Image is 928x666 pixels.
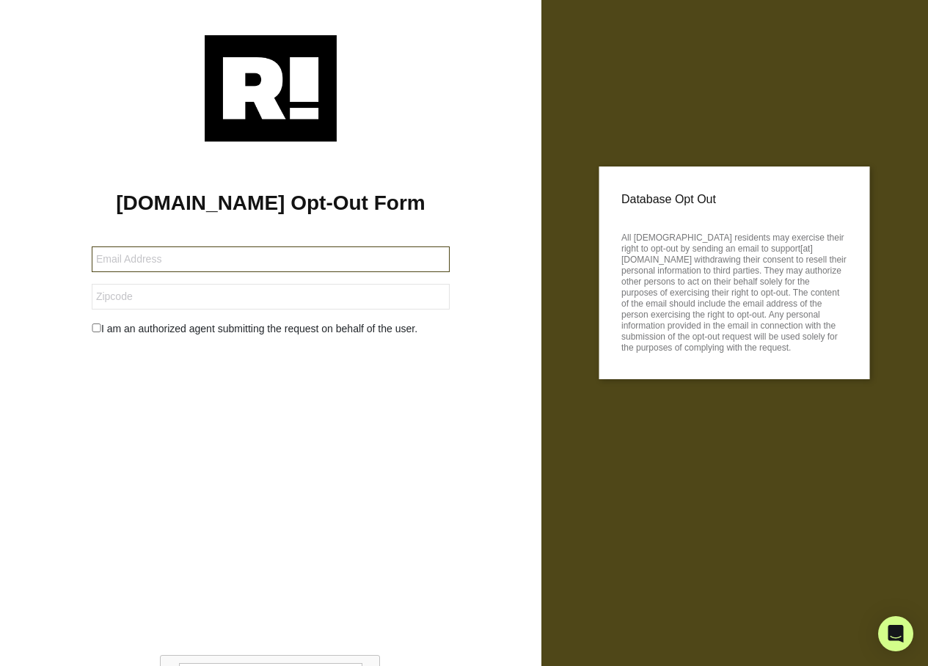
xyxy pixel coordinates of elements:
[878,616,913,651] div: Open Intercom Messenger
[92,284,450,310] input: Zipcode
[92,246,450,272] input: Email Address
[621,228,848,354] p: All [DEMOGRAPHIC_DATA] residents may exercise their right to opt-out by sending an email to suppo...
[22,191,519,216] h1: [DOMAIN_NAME] Opt-Out Form
[621,189,848,211] p: Database Opt Out
[81,321,461,337] div: I am an authorized agent submitting the request on behalf of the user.
[205,35,337,142] img: Retention.com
